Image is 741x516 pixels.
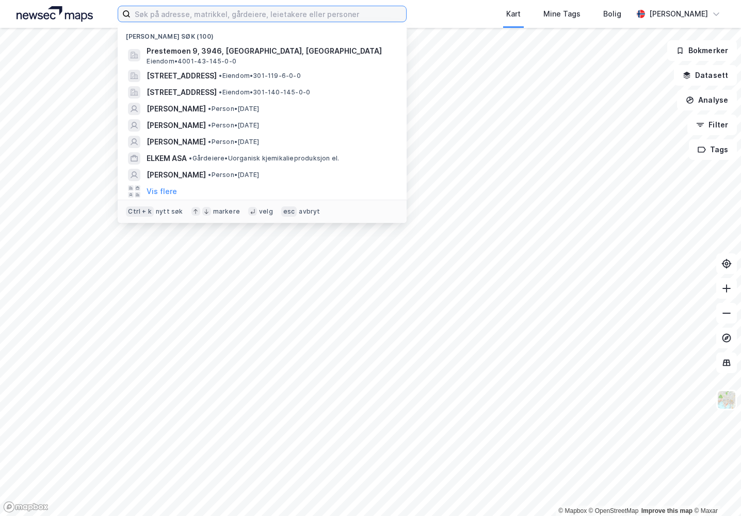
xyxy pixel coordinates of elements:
div: Kart [506,8,521,20]
span: [PERSON_NAME] [147,136,206,148]
button: Datasett [674,65,737,86]
button: Analyse [677,90,737,110]
button: Filter [687,115,737,135]
span: Eiendom • 4001-43-145-0-0 [147,57,236,66]
span: • [208,138,211,146]
span: • [219,72,222,79]
div: markere [213,207,240,216]
span: Person • [DATE] [208,121,259,130]
div: Mine Tags [543,8,581,20]
span: Person • [DATE] [208,138,259,146]
div: velg [259,207,273,216]
span: Eiendom • 301-140-145-0-0 [219,88,310,96]
div: esc [281,206,297,217]
span: Prestemoen 9, 3946, [GEOGRAPHIC_DATA], [GEOGRAPHIC_DATA] [147,45,394,57]
div: [PERSON_NAME] søk (100) [118,24,407,43]
span: [PERSON_NAME] [147,169,206,181]
span: • [219,88,222,96]
span: • [208,121,211,129]
span: • [208,105,211,112]
span: [STREET_ADDRESS] [147,86,217,99]
div: nytt søk [156,207,183,216]
div: [PERSON_NAME] [649,8,708,20]
span: Person • [DATE] [208,171,259,179]
a: Mapbox [558,507,587,514]
div: Ctrl + k [126,206,154,217]
img: logo.a4113a55bc3d86da70a041830d287a7e.svg [17,6,93,22]
span: ELKEM ASA [147,152,187,165]
span: [PERSON_NAME] [147,103,206,115]
input: Søk på adresse, matrikkel, gårdeiere, leietakere eller personer [131,6,406,22]
span: [STREET_ADDRESS] [147,70,217,82]
a: OpenStreetMap [589,507,639,514]
iframe: Chat Widget [689,466,741,516]
span: Eiendom • 301-119-6-0-0 [219,72,300,80]
button: Bokmerker [667,40,737,61]
button: Tags [689,139,737,160]
button: Vis flere [147,185,177,198]
span: [PERSON_NAME] [147,119,206,132]
span: Gårdeiere • Uorganisk kjemikalieproduksjon el. [189,154,339,163]
img: Z [717,390,736,410]
span: • [208,171,211,179]
span: Person • [DATE] [208,105,259,113]
span: • [189,154,192,162]
a: Mapbox homepage [3,501,49,513]
div: Bolig [603,8,621,20]
div: avbryt [299,207,320,216]
a: Improve this map [641,507,692,514]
